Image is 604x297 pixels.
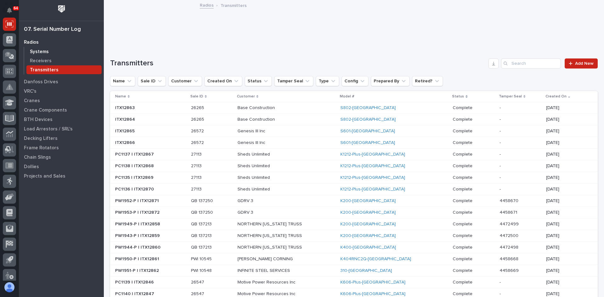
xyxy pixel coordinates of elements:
[191,267,213,273] p: PWI 10548
[115,139,136,146] p: ITX12866
[546,140,588,146] p: [DATE]
[24,145,59,151] p: Frame Rotators
[115,116,136,122] p: ITX12864
[546,233,588,239] p: [DATE]
[340,268,392,273] a: 310-[GEOGRAPHIC_DATA]
[30,67,59,73] p: Transmitters
[340,187,405,192] a: K1212-Plus-[GEOGRAPHIC_DATA]
[24,164,39,170] p: Dollies
[412,76,443,86] button: Retired?
[24,98,40,104] p: Cranes
[546,152,588,157] p: [DATE]
[115,104,136,111] p: ITX12863
[24,47,104,56] a: Systems
[238,187,335,192] p: Sheds Unlimited
[546,175,588,180] p: [DATE]
[453,220,474,227] p: Complete
[546,222,588,227] p: [DATE]
[110,195,598,207] tr: PW1952-P | ITX12871PW1952-P | ITX12871 QB 137250QB 137250 GDRV 3K200-[GEOGRAPHIC_DATA] CompleteCo...
[168,76,202,86] button: Customer
[500,104,502,111] p: -
[340,152,405,157] a: K1212-Plus-[GEOGRAPHIC_DATA]
[500,209,518,215] p: 4458671
[501,58,561,69] input: Search
[191,174,203,180] p: 27113
[115,290,155,297] p: PC1140 | ITX12847
[546,105,588,111] p: [DATE]
[546,198,588,204] p: [DATE]
[110,172,598,184] tr: PC1135 | ITX12869PC1135 | ITX12869 2711327113 Sheds UnlimitedK1212-Plus-[GEOGRAPHIC_DATA] Complet...
[191,116,205,122] p: 26265
[500,197,520,204] p: 4458670
[500,127,502,134] p: -
[546,291,588,297] p: [DATE]
[546,163,588,169] p: [DATE]
[24,40,39,45] p: Radios
[340,163,405,169] a: K1212-Plus-[GEOGRAPHIC_DATA]
[115,127,136,134] p: ITX12865
[115,185,155,192] p: PC1136 | ITX12870
[19,134,104,143] a: Decking Lifters
[191,232,213,239] p: QB 137213
[24,26,81,33] div: 07. Serial Number Log
[453,244,474,250] p: Complete
[191,151,203,157] p: 27113
[19,96,104,105] a: Cranes
[546,187,588,192] p: [DATE]
[499,93,522,100] p: Tamper Seal
[500,162,502,169] p: -
[115,151,155,157] p: PC1137 | ITX12867
[274,76,313,86] button: Tamper Seal
[453,151,474,157] p: Complete
[453,255,474,262] p: Complete
[500,267,520,273] p: 4458669
[238,210,335,215] p: GDRV 3
[546,117,588,122] p: [DATE]
[115,267,160,273] p: PW1951-P | ITX12862
[110,76,135,86] button: Name
[546,256,588,262] p: [DATE]
[500,232,520,239] p: 4472500
[500,255,520,262] p: 4458668
[238,268,335,273] p: INFINITE STEEL SERVICES
[238,163,335,169] p: Sheds Unlimited
[453,127,474,134] p: Complete
[500,185,502,192] p: -
[340,140,395,146] a: S601-[GEOGRAPHIC_DATA]
[453,267,474,273] p: Complete
[24,56,104,65] a: Receivers
[545,93,567,100] p: Created On
[191,197,214,204] p: QB 137250
[190,93,203,100] p: Sale ID
[19,124,104,134] a: Load Arrestors / SRL's
[238,222,335,227] p: NORTHERN [US_STATE] TRUSS
[19,152,104,162] a: Chain Slings
[110,102,598,114] tr: ITX12863ITX12863 2626526265 Base ConstructionS802-[GEOGRAPHIC_DATA] CompleteComplete -- [DATE]
[575,61,594,66] span: Add New
[191,220,213,227] p: QB 137213
[115,232,161,239] p: PW1943-P | ITX12859
[110,137,598,149] tr: ITX12866ITX12866 2657226572 Genesis III IncS601-[GEOGRAPHIC_DATA] CompleteComplete -- [DATE]
[221,2,247,8] p: Transmitters
[238,256,335,262] p: [PERSON_NAME] CORNING
[340,245,396,250] a: K400-[GEOGRAPHIC_DATA]
[191,278,205,285] p: 26547
[24,79,58,85] p: Danfoss Drives
[453,139,474,146] p: Complete
[110,184,598,195] tr: PC1136 | ITX12870PC1136 | ITX12870 2711327113 Sheds UnlimitedK1212-Plus-[GEOGRAPHIC_DATA] Complet...
[238,280,335,285] p: Motive Power Resources Inc
[238,129,335,134] p: Genesis III Inc
[453,174,474,180] p: Complete
[340,256,411,262] a: K404RNC2Q-[GEOGRAPHIC_DATA]
[110,242,598,253] tr: PW1944-P | ITX12860PW1944-P | ITX12860 QB 137213QB 137213 NORTHERN [US_STATE] TRUSSK400-[GEOGRAPH...
[19,105,104,115] a: Crane Components
[115,244,162,250] p: PW1944-P | ITX12860
[371,76,410,86] button: Prepared By
[500,290,502,297] p: -
[3,4,16,17] button: Notifications
[340,105,396,111] a: S802-[GEOGRAPHIC_DATA]
[238,175,335,180] p: Sheds Unlimited
[19,162,104,171] a: Dollies
[110,160,598,172] tr: PC1138 | ITX12868PC1138 | ITX12868 2711327113 Sheds UnlimitedK1212-Plus-[GEOGRAPHIC_DATA] Complet...
[453,185,474,192] p: Complete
